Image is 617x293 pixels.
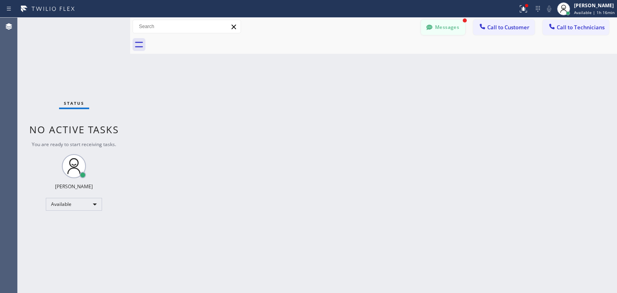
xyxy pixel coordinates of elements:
[543,20,609,35] button: Call to Technicians
[574,2,615,9] div: [PERSON_NAME]
[421,20,465,35] button: Messages
[557,24,605,31] span: Call to Technicians
[487,24,529,31] span: Call to Customer
[64,100,84,106] span: Status
[543,3,555,14] button: Mute
[55,183,93,190] div: [PERSON_NAME]
[32,141,116,148] span: You are ready to start receiving tasks.
[133,20,241,33] input: Search
[46,198,102,211] div: Available
[29,123,119,136] span: No active tasks
[574,10,615,15] span: Available | 1h 16min
[473,20,535,35] button: Call to Customer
